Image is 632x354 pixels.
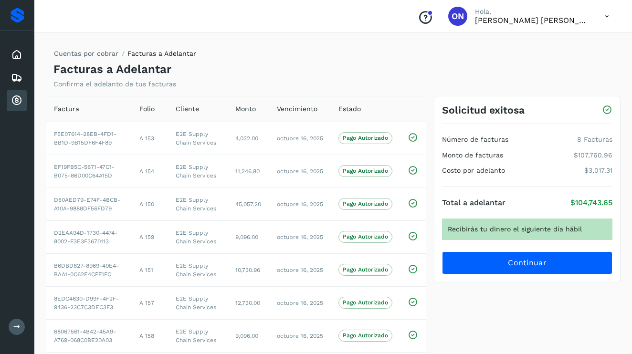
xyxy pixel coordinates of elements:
div: Recibirás tu dinero el siguiente día hábil [442,219,612,240]
td: A 150 [132,187,168,220]
h4: Número de facturas [442,135,508,144]
h4: Facturas a Adelantar [53,62,171,76]
button: Continuar [442,251,612,274]
span: Factura [54,104,79,114]
p: Pago Autorizado [343,299,388,306]
td: E2E Supply Chain Services [168,319,228,352]
span: Cliente [176,104,199,114]
span: 12,730.00 [235,300,260,306]
span: Continuar [508,258,547,268]
p: Pago Autorizado [343,266,388,273]
span: 45,057.20 [235,201,261,208]
p: Pago Autorizado [343,167,388,174]
td: A 157 [132,286,168,319]
td: A 159 [132,220,168,253]
td: 68067561-4B42-45A9-A769-068C0BE20A03 [46,319,132,352]
td: B6DBD827-8969-49E4-BAA1-0C62E4CFF1FC [46,253,132,286]
td: F5E07614-28EB-4FD1-BB1D-9B15DF6F4F89 [46,122,132,155]
td: 8EDC4630-D99F-4F2F-9436-23C7C3DEC3F3 [46,286,132,319]
h4: Costo por adelanto [442,167,505,175]
td: E2E Supply Chain Services [168,187,228,220]
td: E2E Supply Chain Services [168,122,228,155]
p: Pago Autorizado [343,233,388,240]
h4: Monto de facturas [442,151,503,159]
span: 9,096.00 [235,333,258,339]
span: 9,096.00 [235,234,258,240]
p: Pago Autorizado [343,135,388,141]
span: Vencimiento [277,104,317,114]
span: 11,246.80 [235,168,260,175]
span: octubre 16, 2025 [277,168,323,175]
span: octubre 16, 2025 [277,333,323,339]
p: $107,760.96 [574,151,612,159]
td: A 158 [132,319,168,352]
p: Pago Autorizado [343,200,388,207]
span: octubre 16, 2025 [277,267,323,273]
p: Pago Autorizado [343,332,388,339]
p: OMAR NOE MARTINEZ RUBIO [475,16,590,25]
h4: Total a adelantar [442,198,506,207]
div: Inicio [7,44,27,65]
h3: Solicitud exitosa [442,104,525,116]
p: $3,017.31 [584,167,612,175]
td: D2EAA94D-1730-4474-8002-F3E3F3670113 [46,220,132,253]
nav: breadcrumb [53,49,196,62]
span: 4,032.00 [235,135,258,142]
a: Cuentas por cobrar [54,50,118,57]
td: E2E Supply Chain Services [168,155,228,187]
span: octubre 16, 2025 [277,135,323,142]
td: E2E Supply Chain Services [168,220,228,253]
span: octubre 16, 2025 [277,234,323,240]
div: Cuentas por cobrar [7,90,27,111]
td: D50AED79-E74F-4BCB-A10A-9888DF56FD79 [46,187,132,220]
span: Folio [139,104,155,114]
td: E2E Supply Chain Services [168,253,228,286]
span: Estado [338,104,361,114]
td: E2E Supply Chain Services [168,286,228,319]
div: Embarques [7,67,27,88]
span: octubre 16, 2025 [277,300,323,306]
span: octubre 16, 2025 [277,201,323,208]
p: $104,743.65 [570,198,612,207]
p: Hola, [475,8,590,16]
td: A 151 [132,253,168,286]
p: 8 Facturas [577,135,612,144]
td: A 153 [132,122,168,155]
td: A 154 [132,155,168,187]
td: EF19FB5C-5671-47C1-B075-86D00C64A15D [46,155,132,187]
span: Monto [235,104,256,114]
p: Confirma el adelanto de tus facturas [53,80,176,88]
span: 10,730.96 [235,267,260,273]
span: Facturas a Adelantar [127,50,196,57]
